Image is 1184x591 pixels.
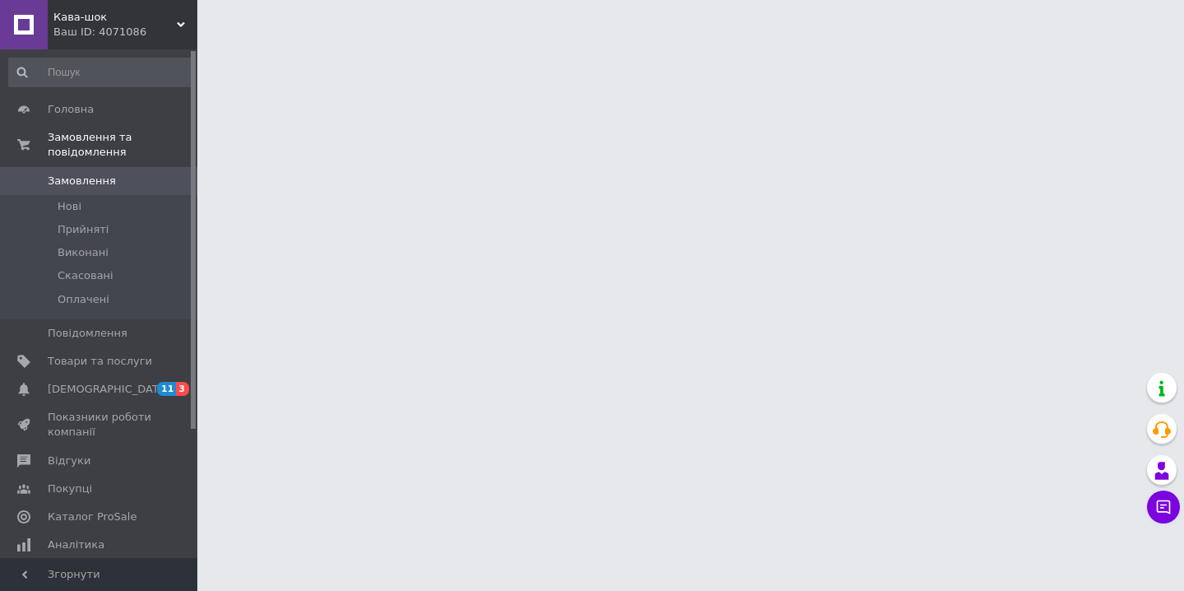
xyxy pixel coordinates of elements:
[48,326,127,341] span: Повідомлення
[58,268,113,283] span: Скасовані
[53,25,197,40] div: Ваш ID: 4071086
[48,102,94,117] span: Головна
[48,410,152,440] span: Показники роботи компанії
[157,382,176,396] span: 11
[58,199,81,214] span: Нові
[48,482,92,496] span: Покупці
[58,245,109,260] span: Виконані
[48,537,104,552] span: Аналітика
[48,354,152,369] span: Товари та послуги
[53,10,177,25] span: Кава-шок
[58,222,109,237] span: Прийняті
[48,454,90,468] span: Відгуки
[48,130,197,160] span: Замовлення та повідомлення
[1147,491,1180,524] button: Чат з покупцем
[8,58,194,87] input: Пошук
[48,174,116,188] span: Замовлення
[48,382,169,397] span: [DEMOGRAPHIC_DATA]
[48,510,136,524] span: Каталог ProSale
[58,292,109,307] span: Оплачені
[176,382,189,396] span: 3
